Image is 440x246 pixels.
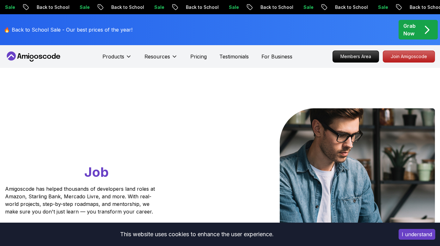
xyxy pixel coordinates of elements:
[144,53,170,60] p: Resources
[261,53,292,60] a: For Business
[399,229,435,240] button: Accept cookies
[102,4,145,10] p: Back to School
[5,108,178,181] h1: Go From Learning to Hired: Master Java, Spring Boot & Cloud Skills That Get You the
[369,4,389,10] p: Sale
[5,227,389,241] div: This website uses cookies to enhance the user experience.
[251,4,294,10] p: Back to School
[5,185,157,215] p: Amigoscode has helped thousands of developers land roles at Amazon, Starling Bank, Mercado Livre,...
[333,51,379,63] a: Members Area
[102,53,124,60] p: Products
[383,51,435,62] p: Join Amigoscode
[383,51,435,63] a: Join Amigoscode
[294,4,315,10] p: Sale
[4,26,132,33] p: 🔥 Back to School Sale - Our best prices of the year!
[177,4,220,10] p: Back to School
[144,53,178,65] button: Resources
[27,4,70,10] p: Back to School
[145,4,165,10] p: Sale
[190,53,207,60] a: Pricing
[220,4,240,10] p: Sale
[70,4,91,10] p: Sale
[84,164,109,180] span: Job
[333,51,379,62] p: Members Area
[219,53,249,60] a: Testimonials
[403,22,416,37] p: Grab Now
[326,4,369,10] p: Back to School
[102,53,132,65] button: Products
